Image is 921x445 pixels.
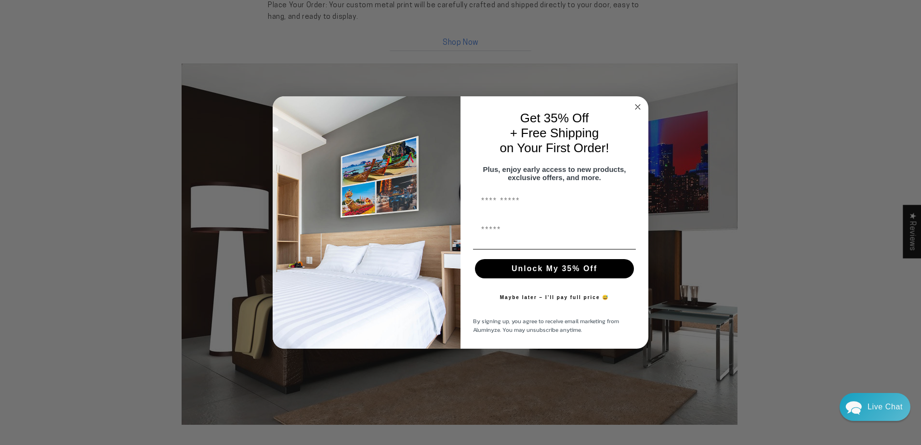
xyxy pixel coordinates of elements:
[510,126,599,140] span: + Free Shipping
[483,165,626,182] span: Plus, enjoy early access to new products, exclusive offers, and more.
[475,259,634,278] button: Unlock My 35% Off
[473,317,619,334] span: By signing up, you agree to receive email marketing from Aluminyze. You may unsubscribe anytime.
[520,111,589,125] span: Get 35% Off
[500,141,609,155] span: on Your First Order!
[632,101,644,113] button: Close dialog
[840,393,910,421] div: Chat widget toggle
[868,393,903,421] div: Contact Us Directly
[273,96,460,349] img: 728e4f65-7e6c-44e2-b7d1-0292a396982f.jpeg
[495,288,614,307] button: Maybe later – I’ll pay full price 😅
